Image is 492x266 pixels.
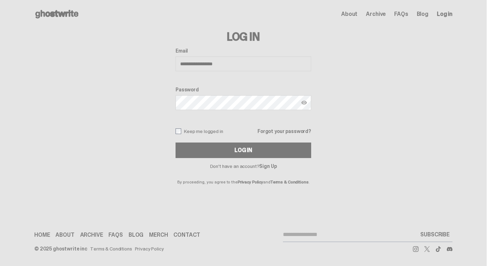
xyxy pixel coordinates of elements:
label: Keep me logged in [176,128,223,134]
input: Keep me logged in [176,128,181,134]
p: By proceeding, you agree to the and . [176,169,311,184]
a: Forgot your password? [257,129,311,134]
a: Contact [173,232,200,238]
p: Don't have an account? [176,164,311,169]
a: Terms & Conditions [90,246,132,251]
div: Log In [235,147,252,153]
a: Blog [129,232,143,238]
a: FAQs [394,11,408,17]
img: Show password [301,100,307,105]
a: Archive [366,11,386,17]
label: Email [176,48,311,54]
a: Home [34,232,50,238]
h3: Log In [176,31,311,42]
div: © 2025 ghostwrite inc [34,246,87,251]
a: Privacy Policy [238,179,263,185]
button: Log In [176,143,311,158]
a: About [55,232,74,238]
a: FAQs [108,232,123,238]
label: Password [176,87,311,92]
a: Privacy Policy [135,246,164,251]
a: Terms & Conditions [271,179,309,185]
a: Sign Up [259,163,277,169]
a: About [341,11,357,17]
a: Log in [437,11,452,17]
a: Merch [149,232,168,238]
a: Blog [417,11,428,17]
a: Archive [80,232,103,238]
button: SUBSCRIBE [417,228,452,242]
